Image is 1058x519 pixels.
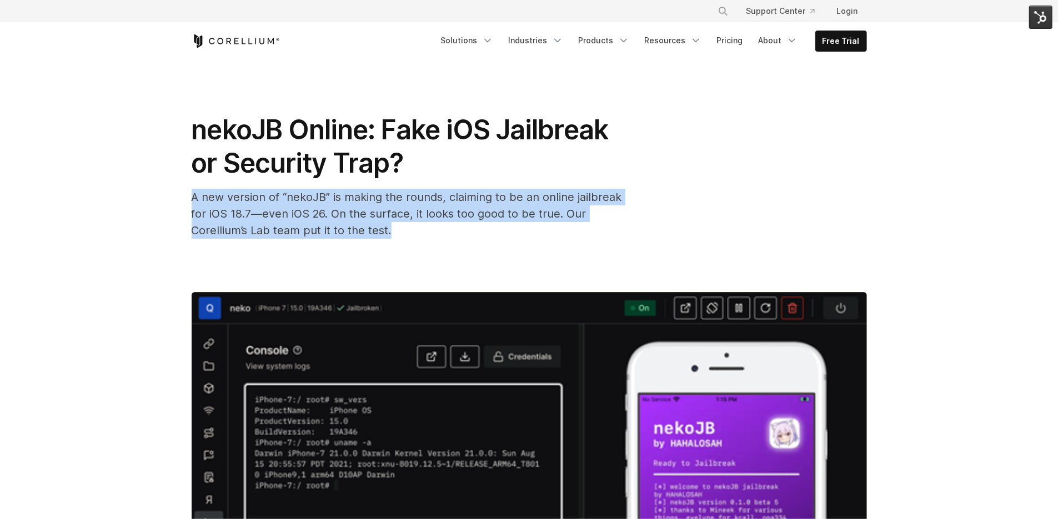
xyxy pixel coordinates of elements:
span: nekoJB Online: Fake iOS Jailbreak or Security Trap? [192,113,608,179]
a: Products [572,31,636,51]
a: Corellium Home [192,34,280,48]
a: Industries [502,31,570,51]
a: Pricing [710,31,750,51]
a: Resources [638,31,708,51]
a: Support Center [738,1,824,21]
a: Solutions [434,31,500,51]
div: Navigation Menu [434,31,867,52]
a: About [752,31,804,51]
a: Login [828,1,867,21]
span: A new version of “nekoJB” is making the rounds, claiming to be an online jailbreak for iOS 18.7—e... [192,190,622,237]
button: Search [713,1,733,21]
div: Navigation Menu [704,1,867,21]
img: HubSpot Tools Menu Toggle [1029,6,1052,29]
a: Free Trial [816,31,866,51]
